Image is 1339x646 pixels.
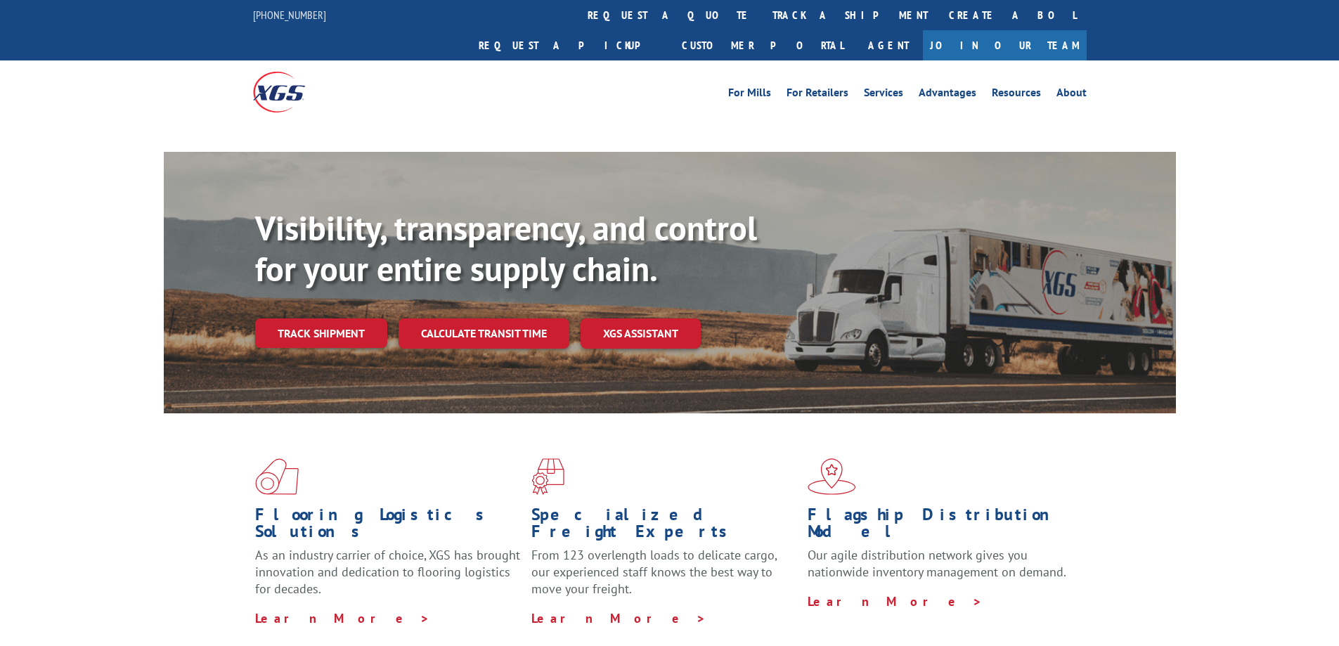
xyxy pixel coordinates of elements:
[255,318,387,348] a: Track shipment
[864,87,903,103] a: Services
[581,318,701,349] a: XGS ASSISTANT
[728,87,771,103] a: For Mills
[255,458,299,495] img: xgs-icon-total-supply-chain-intelligence-red
[531,610,706,626] a: Learn More >
[255,547,520,597] span: As an industry carrier of choice, XGS has brought innovation and dedication to flooring logistics...
[531,506,797,547] h1: Specialized Freight Experts
[919,87,976,103] a: Advantages
[255,610,430,626] a: Learn More >
[531,458,564,495] img: xgs-icon-focused-on-flooring-red
[468,30,671,60] a: Request a pickup
[253,8,326,22] a: [PHONE_NUMBER]
[808,506,1073,547] h1: Flagship Distribution Model
[399,318,569,349] a: Calculate transit time
[992,87,1041,103] a: Resources
[808,547,1066,580] span: Our agile distribution network gives you nationwide inventory management on demand.
[923,30,1087,60] a: Join Our Team
[531,547,797,609] p: From 123 overlength loads to delicate cargo, our experienced staff knows the best way to move you...
[255,206,757,290] b: Visibility, transparency, and control for your entire supply chain.
[255,506,521,547] h1: Flooring Logistics Solutions
[671,30,854,60] a: Customer Portal
[854,30,923,60] a: Agent
[787,87,848,103] a: For Retailers
[1056,87,1087,103] a: About
[808,458,856,495] img: xgs-icon-flagship-distribution-model-red
[808,593,983,609] a: Learn More >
